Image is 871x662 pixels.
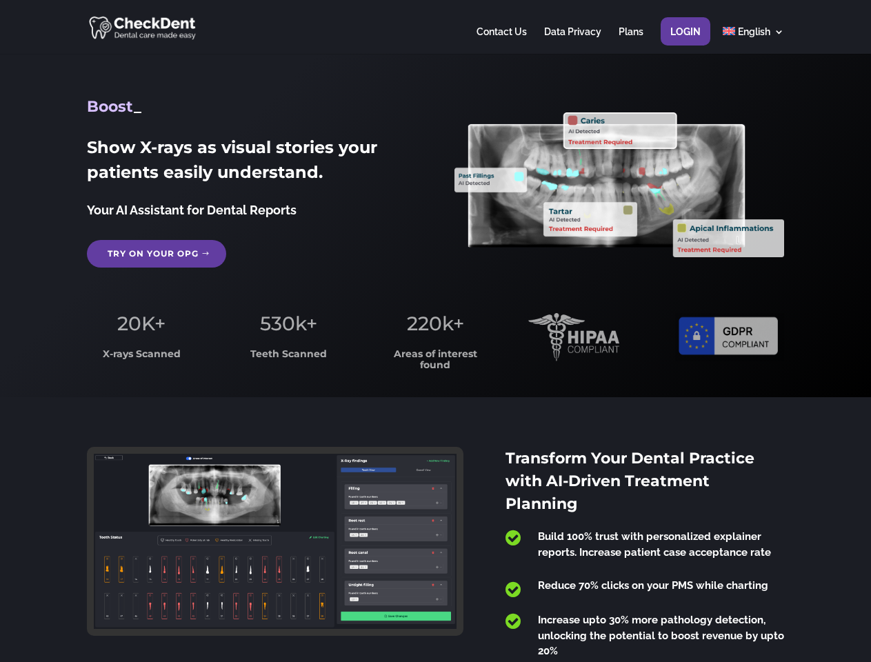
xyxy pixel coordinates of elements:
span:  [505,529,521,547]
h2: Show X-rays as visual stories your patients easily understand. [87,135,416,192]
span: Build 100% trust with personalized explainer reports. Increase patient case acceptance rate [538,530,771,559]
a: Data Privacy [544,27,601,54]
a: Try on your OPG [87,240,226,268]
span: 20K+ [117,312,166,335]
a: Login [670,27,701,54]
span:  [505,581,521,599]
span: English [738,26,770,37]
a: Plans [619,27,643,54]
span: Transform Your Dental Practice with AI-Driven Treatment Planning [505,449,754,513]
span:  [505,612,521,630]
span: Boost [87,97,134,116]
img: X_Ray_annotated [454,112,783,257]
span: 220k+ [407,312,464,335]
span: _ [134,97,141,116]
img: CheckDent AI [89,14,197,41]
span: Reduce 70% clicks on your PMS while charting [538,579,768,592]
span: Increase upto 30% more pathology detection, unlocking the potential to boost revenue by upto 20% [538,614,784,657]
span: 530k+ [260,312,317,335]
a: English [723,27,784,54]
span: Your AI Assistant for Dental Reports [87,203,297,217]
h3: Areas of interest found [381,349,490,377]
a: Contact Us [477,27,527,54]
